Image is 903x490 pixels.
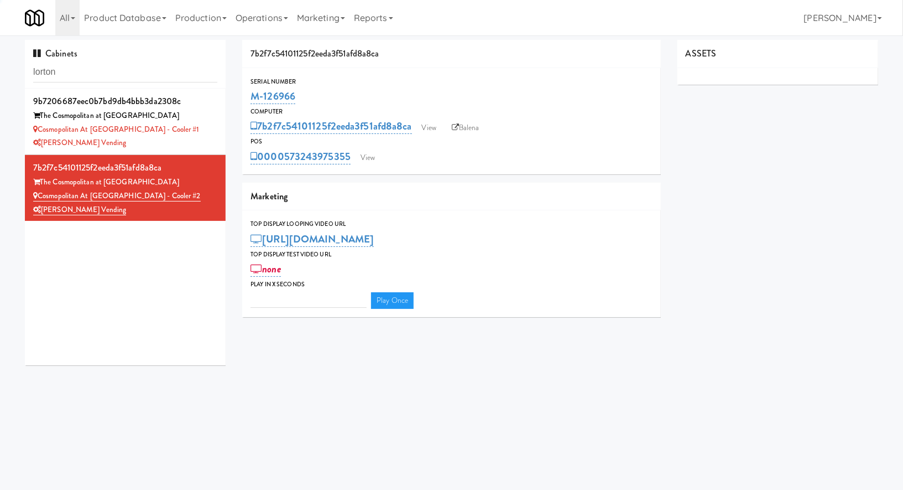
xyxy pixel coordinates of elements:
div: The Cosmopolitan at [GEOGRAPHIC_DATA] [33,109,217,123]
li: 7b2f7c54101125f2eeda3f51afd8a8caThe Cosmopolitan at [GEOGRAPHIC_DATA] Cosmopolitan at [GEOGRAPHIC... [25,155,226,221]
div: Serial Number [250,76,653,87]
li: 9b7206687eec0b7bd9db4bbb3da2308cThe Cosmopolitan at [GEOGRAPHIC_DATA] Cosmopolitan at [GEOGRAPHIC... [25,89,226,155]
a: View [416,120,442,136]
span: Marketing [250,190,288,203]
input: Search cabinets [33,62,217,82]
div: POS [250,136,653,147]
div: Play in X seconds [250,279,653,290]
a: M-126966 [250,89,295,104]
a: Cosmopolitan at [GEOGRAPHIC_DATA] - Cooler #1 [33,124,200,135]
div: 7b2f7c54101125f2eeda3f51afd8a8ca [33,159,217,176]
a: 0000573243975355 [250,149,351,164]
div: 9b7206687eec0b7bd9db4bbb3da2308c [33,93,217,110]
img: Micromart [25,8,44,28]
a: [URL][DOMAIN_NAME] [250,231,374,247]
a: View [355,149,380,166]
a: Balena [446,120,485,136]
a: 7b2f7c54101125f2eeda3f51afd8a8ca [250,118,411,134]
a: none [250,261,281,277]
div: The Cosmopolitan at [GEOGRAPHIC_DATA] [33,176,217,189]
a: [PERSON_NAME] Vending [33,137,126,148]
a: Cosmopolitan at [GEOGRAPHIC_DATA] - Cooler #2 [33,190,201,202]
a: [PERSON_NAME] Vending [33,204,126,215]
span: Cabinets [33,47,77,60]
div: Top Display Looping Video Url [250,219,653,230]
div: Computer [250,106,653,117]
div: 7b2f7c54101125f2eeda3f51afd8a8ca [242,40,661,68]
span: ASSETS [686,47,717,60]
div: Top Display Test Video Url [250,249,653,260]
a: Play Once [371,292,414,309]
